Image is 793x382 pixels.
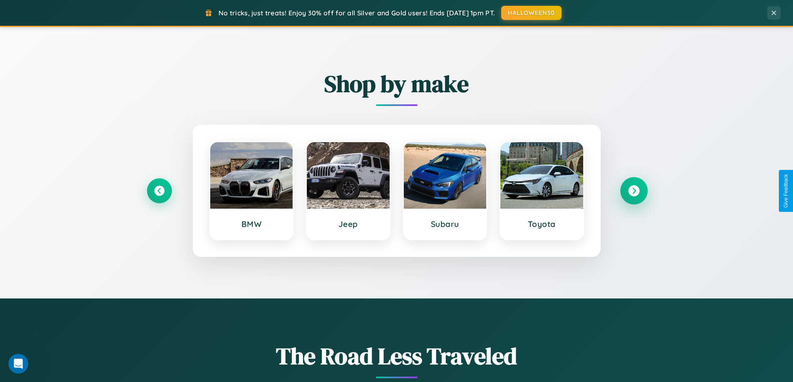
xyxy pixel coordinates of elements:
div: Give Feedback [783,174,789,208]
button: HALLOWEEN30 [501,6,562,20]
h2: Shop by make [147,68,646,100]
h1: The Road Less Traveled [147,340,646,372]
iframe: Intercom live chat [8,354,28,374]
h3: Toyota [509,219,575,229]
span: No tricks, just treats! Enjoy 30% off for all Silver and Gold users! Ends [DATE] 1pm PT. [219,9,495,17]
h3: Subaru [412,219,478,229]
h3: BMW [219,219,285,229]
h3: Jeep [315,219,381,229]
